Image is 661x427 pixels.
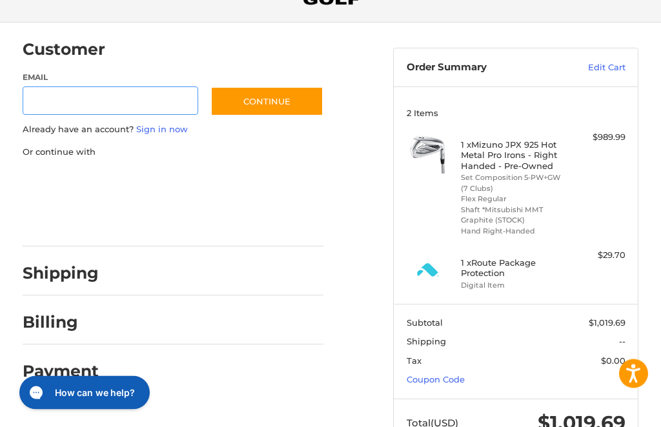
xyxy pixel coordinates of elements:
[407,337,446,347] span: Shipping
[461,281,567,292] li: Digital Item
[18,211,115,234] iframe: PayPal-venmo
[407,62,556,75] h3: Order Summary
[128,172,225,195] iframe: PayPal-paylater
[136,124,188,135] a: Sign in now
[23,264,99,284] h2: Shipping
[23,146,324,159] p: Or continue with
[18,172,115,195] iframe: PayPal-paypal
[23,313,98,333] h2: Billing
[461,194,567,205] li: Flex Regular
[461,173,567,194] li: Set Composition 5-PW+GW (7 Clubs)
[589,318,625,328] span: $1,019.69
[619,337,625,347] span: --
[407,375,465,385] a: Coupon Code
[601,356,625,366] span: $0.00
[407,356,422,366] span: Tax
[571,250,625,263] div: $29.70
[23,362,99,382] h2: Payment
[461,205,567,226] li: Shaft *Mitsubishi MMT Graphite (STOCK)
[461,226,567,237] li: Hand Right-Handed
[461,140,567,172] h4: 1 x Mizuno JPX 925 Hot Metal Pro Irons - Right Handed - Pre-Owned
[407,318,443,328] span: Subtotal
[407,108,625,119] h3: 2 Items
[210,87,323,117] button: Continue
[556,62,625,75] a: Edit Cart
[23,124,324,137] p: Already have an account?
[571,132,625,144] div: $989.99
[461,258,567,279] h4: 1 x Route Package Protection
[13,372,154,414] iframe: Gorgias live chat messenger
[23,40,105,60] h2: Customer
[23,72,198,84] label: Email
